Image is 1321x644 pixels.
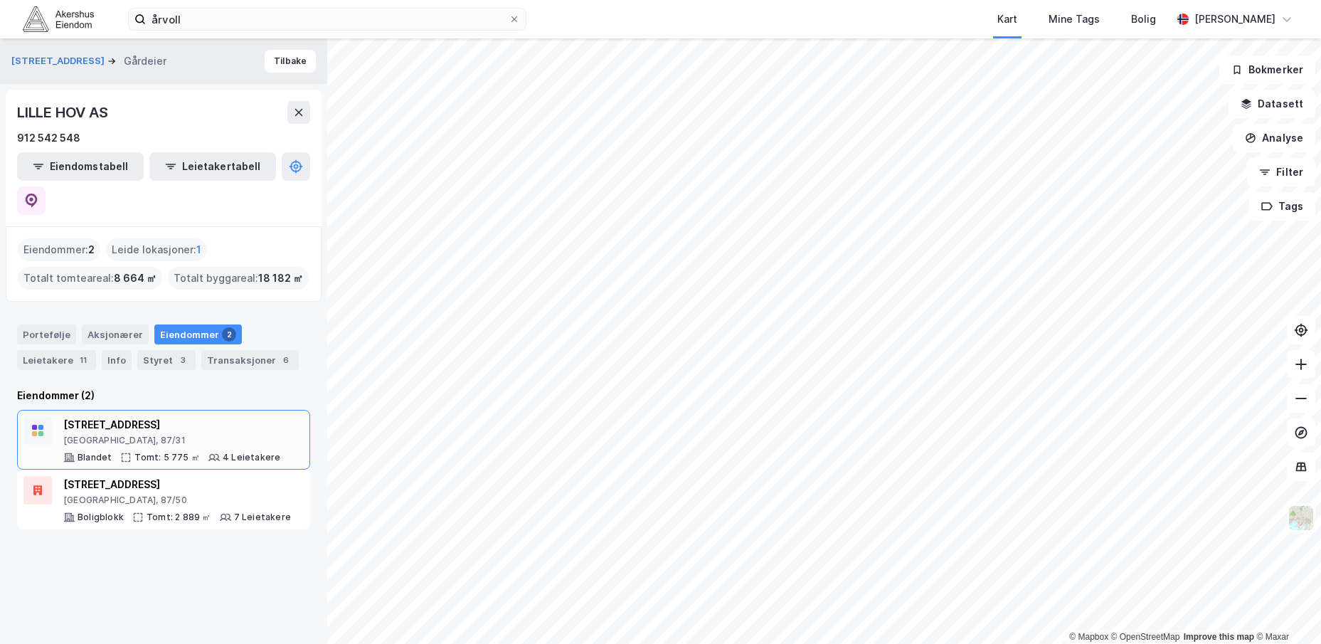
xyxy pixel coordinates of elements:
a: Improve this map [1184,632,1254,642]
div: [STREET_ADDRESS] [63,416,280,433]
div: 912 542 548 [17,130,80,147]
span: 2 [88,241,95,258]
div: 11 [76,353,90,367]
div: Tomt: 2 889 ㎡ [147,512,211,523]
div: 6 [279,353,293,367]
div: Blandet [78,452,112,463]
button: Bokmerker [1219,56,1315,84]
button: Tilbake [265,50,316,73]
a: OpenStreetMap [1111,632,1180,642]
div: Eiendommer : [18,238,100,261]
div: [PERSON_NAME] [1194,11,1275,28]
button: Filter [1247,158,1315,186]
input: Søk på adresse, matrikkel, gårdeiere, leietakere eller personer [146,9,509,30]
div: Gårdeier [124,53,166,70]
div: 7 Leietakere [234,512,291,523]
div: 4 Leietakere [223,452,280,463]
button: Tags [1249,192,1315,221]
span: 18 182 ㎡ [258,270,303,287]
div: Leide lokasjoner : [106,238,207,261]
div: Tomt: 5 775 ㎡ [134,452,200,463]
div: Portefølje [17,324,76,344]
button: [STREET_ADDRESS] [11,54,107,68]
div: 2 [222,327,236,342]
a: Mapbox [1069,632,1108,642]
div: Transaksjoner [201,350,299,370]
button: Leietakertabell [149,152,276,181]
div: Eiendommer (2) [17,387,310,404]
span: 1 [196,241,201,258]
div: Eiendommer [154,324,242,344]
div: Totalt byggareal : [168,267,309,290]
div: Kart [997,11,1017,28]
div: Info [102,350,132,370]
span: 8 664 ㎡ [114,270,156,287]
img: Z [1288,505,1315,532]
div: Leietakere [17,350,96,370]
div: Aksjonærer [82,324,149,344]
div: [STREET_ADDRESS] [63,476,291,493]
iframe: Chat Widget [1250,576,1321,644]
div: Kontrollprogram for chat [1250,576,1321,644]
div: [GEOGRAPHIC_DATA], 87/50 [63,495,291,506]
div: [GEOGRAPHIC_DATA], 87/31 [63,435,280,446]
div: Bolig [1131,11,1156,28]
div: Totalt tomteareal : [18,267,162,290]
button: Analyse [1233,124,1315,152]
button: Datasett [1229,90,1315,118]
button: Eiendomstabell [17,152,144,181]
div: Boligblokk [78,512,124,523]
div: Styret [137,350,196,370]
div: LILLE HOV AS [17,101,111,124]
img: akershus-eiendom-logo.9091f326c980b4bce74ccdd9f866810c.svg [23,6,94,31]
div: 3 [176,353,190,367]
div: Mine Tags [1049,11,1100,28]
